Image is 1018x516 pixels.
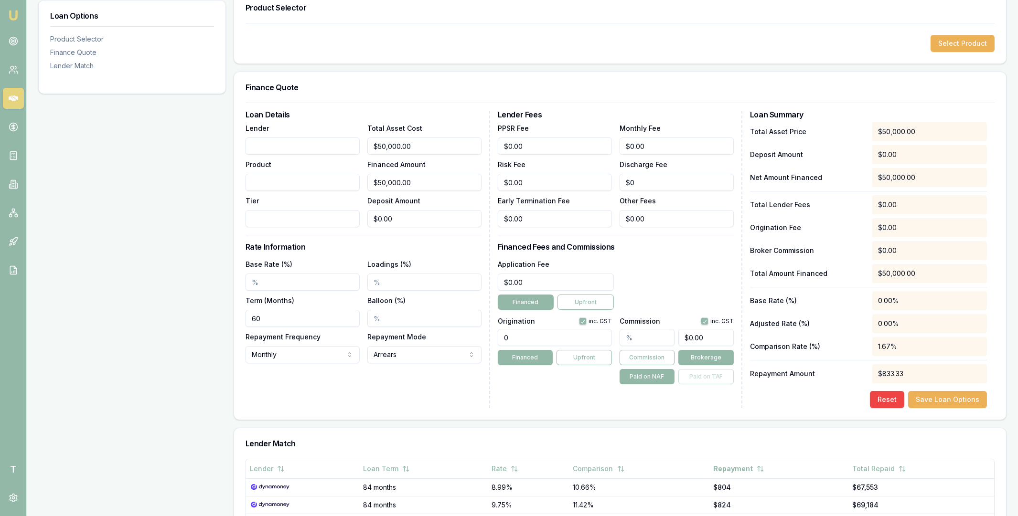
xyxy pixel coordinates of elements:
div: $67,553 [852,483,990,492]
button: Rate [492,460,518,477]
div: $50,000.00 [872,168,987,187]
button: Repayment [713,460,764,477]
button: Financed [498,350,553,365]
button: Brokerage [678,350,734,365]
p: Total Amount Financed [750,269,865,278]
p: Total Asset Price [750,127,865,137]
button: Save Loan Options [908,391,987,408]
div: Product Selector [50,34,214,44]
input: % [620,329,675,346]
input: $ [498,274,614,291]
h3: Lender Match [246,440,995,447]
p: Total Lender Fees [750,200,865,210]
label: Other Fees [620,197,656,205]
div: $0.00 [872,218,987,237]
button: Paid on NAF [620,369,675,384]
input: $ [498,210,612,227]
label: Discharge Fee [620,160,667,168]
label: Total Asset Cost [367,124,422,132]
label: Repayment Frequency [246,333,321,341]
label: Term (Months) [246,296,294,305]
div: Lender Match [50,61,214,71]
label: Commission [620,318,660,325]
img: Dynamoney [250,484,290,491]
label: Tier [246,197,259,205]
input: % [246,274,360,291]
label: Monthly Fee [620,124,661,132]
button: Select Product [931,35,995,52]
div: Finance Quote [50,48,214,57]
div: $0.00 [872,195,987,214]
label: Base Rate (%) [246,260,292,268]
img: Dynamoney [250,501,290,509]
span: T [3,459,24,480]
p: Broker Commission [750,246,865,255]
p: Base Rate (%) [750,296,865,305]
label: Repayment Mode [367,333,426,341]
div: $804 [713,483,845,492]
div: $50,000.00 [872,122,987,141]
div: $69,184 [852,500,990,510]
p: Origination Fee [750,223,865,232]
button: Financed [498,295,554,310]
td: 10.66% [569,478,709,496]
div: $824 [713,500,845,510]
button: Loan Term [363,460,410,477]
td: 84 months [359,478,488,496]
label: Lender [246,124,269,132]
td: 9.75% [488,496,569,514]
input: % [367,274,482,291]
label: Risk Fee [498,160,525,168]
td: 8.99% [488,478,569,496]
button: Lender [250,460,285,477]
div: $0.00 [872,241,987,260]
input: $ [367,137,482,155]
label: PPSR Fee [498,124,529,132]
label: Early Termination Fee [498,197,570,205]
h3: Rate Information [246,243,482,251]
input: $ [367,174,482,191]
button: Upfront [557,350,612,365]
td: 11.42% [569,496,709,514]
input: $ [367,210,482,227]
label: Application Fee [498,260,549,268]
h3: Loan Options [50,12,214,20]
p: Net Amount Financed [750,173,865,182]
h3: Loan Summary [750,111,987,118]
p: Deposit Amount [750,150,865,159]
button: Comparison [573,460,625,477]
label: Financed Amount [367,160,426,168]
div: $0.00 [872,145,987,164]
div: 1.67% [872,337,987,356]
input: % [367,310,482,327]
div: $50,000.00 [872,264,987,283]
button: Upfront [557,295,614,310]
label: Loadings (%) [367,260,411,268]
div: $833.33 [872,364,987,383]
h3: Finance Quote [246,84,995,91]
label: Origination [498,318,535,325]
div: 0.00% [872,314,987,333]
div: inc. GST [701,317,734,325]
input: $ [620,137,734,155]
h3: Lender Fees [498,111,734,118]
button: Reset [870,391,904,408]
p: Adjusted Rate (%) [750,319,865,328]
h3: Financed Fees and Commissions [498,243,734,251]
div: 0.00% [872,291,987,310]
button: Commission [620,350,675,365]
input: $ [498,174,612,191]
label: Product [246,160,271,168]
p: Repayment Amount [750,369,865,379]
td: 84 months [359,496,488,514]
h3: Product Selector [246,4,995,11]
p: Comparison Rate (%) [750,342,865,351]
label: Balloon (%) [367,296,406,305]
input: $ [620,210,734,227]
input: $ [620,174,734,191]
img: emu-icon-u.png [8,10,19,21]
div: inc. GST [579,317,612,325]
input: $ [498,137,612,155]
h3: Loan Details [246,111,482,118]
label: Deposit Amount [367,197,420,205]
